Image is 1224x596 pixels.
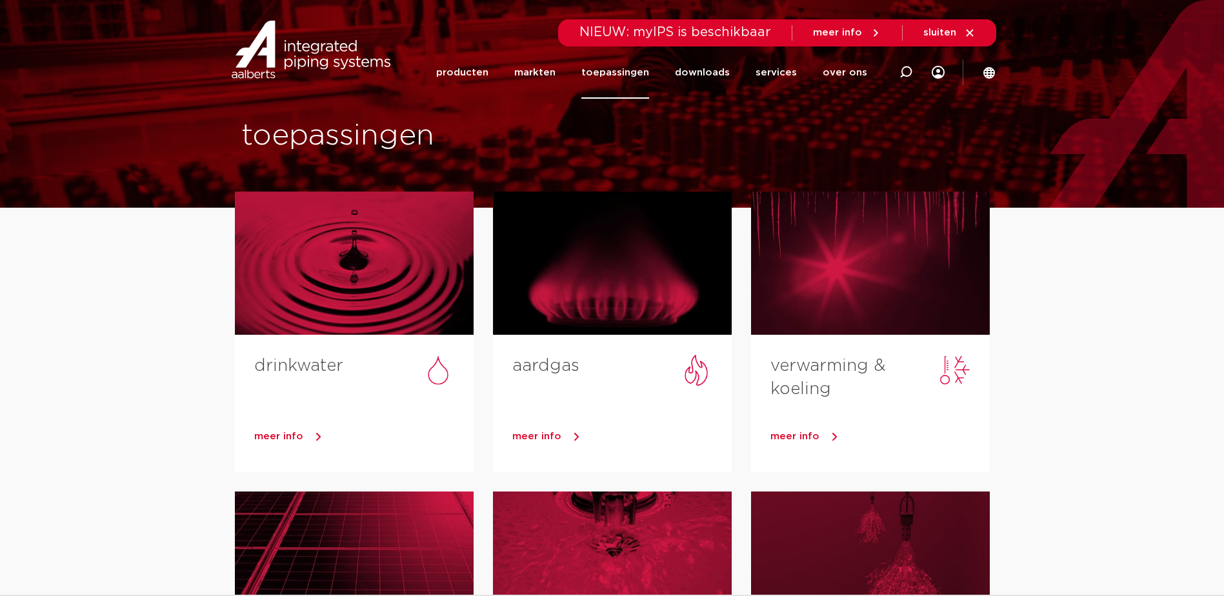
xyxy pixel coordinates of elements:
a: aardgas [512,357,579,374]
nav: Menu [436,46,867,99]
h1: toepassingen [241,115,606,157]
a: services [756,46,797,99]
span: sluiten [923,28,956,37]
a: meer info [512,427,732,446]
a: toepassingen [581,46,649,99]
span: meer info [813,28,862,37]
div: my IPS [932,46,945,99]
a: downloads [675,46,730,99]
a: sluiten [923,27,976,39]
a: drinkwater [254,357,343,374]
a: over ons [823,46,867,99]
span: NIEUW: myIPS is beschikbaar [579,26,771,39]
span: meer info [254,432,303,441]
a: meer info [770,427,990,446]
a: verwarming & koeling [770,357,886,397]
a: producten [436,46,488,99]
span: meer info [770,432,819,441]
a: meer info [254,427,474,446]
a: meer info [813,27,881,39]
a: markten [514,46,556,99]
span: meer info [512,432,561,441]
